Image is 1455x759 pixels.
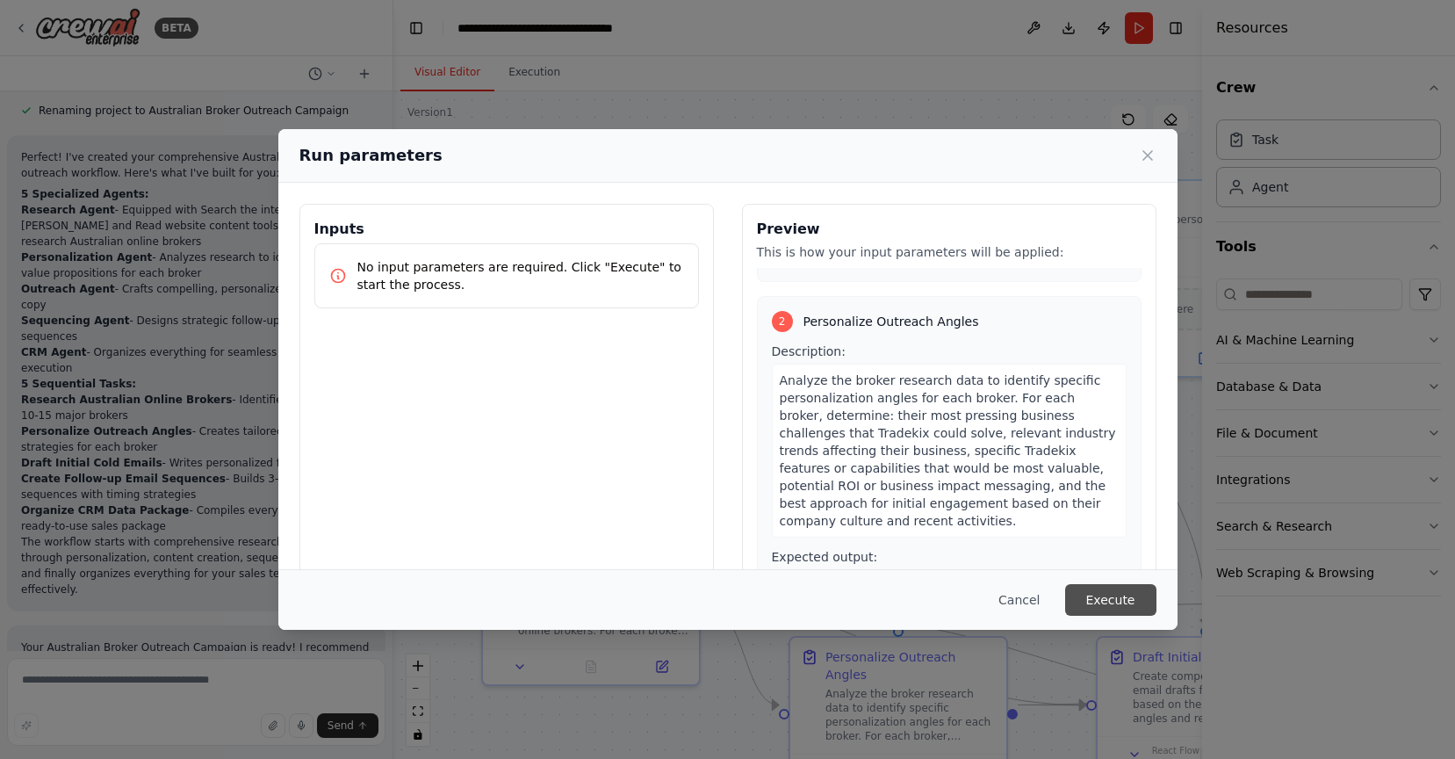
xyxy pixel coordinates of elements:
[772,344,846,358] span: Description:
[780,373,1116,528] span: Analyze the broker research data to identify specific personalization angles for each broker. For...
[299,143,443,168] h2: Run parameters
[803,313,979,330] span: Personalize Outreach Angles
[984,584,1054,616] button: Cancel
[1065,584,1156,616] button: Execute
[314,219,699,240] h3: Inputs
[757,219,1142,240] h3: Preview
[772,311,793,332] div: 2
[772,550,878,564] span: Expected output:
[757,243,1142,261] p: This is how your input parameters will be applied:
[357,258,684,293] p: No input parameters are required. Click "Execute" to start the process.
